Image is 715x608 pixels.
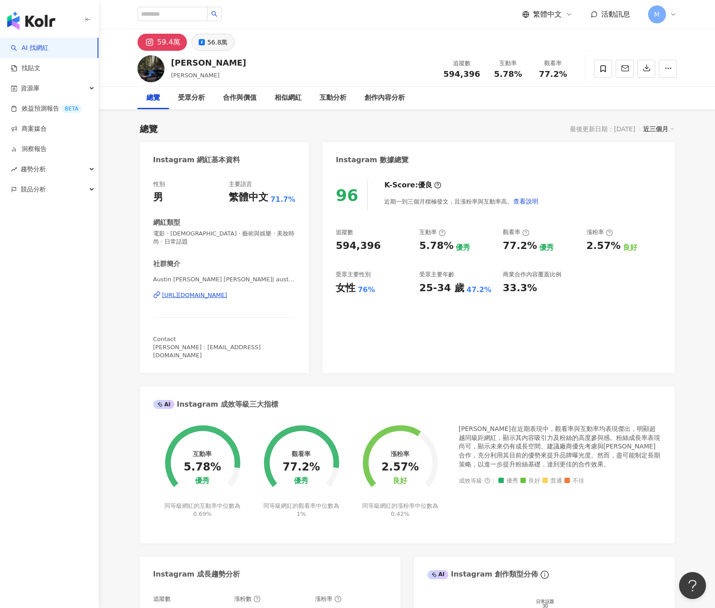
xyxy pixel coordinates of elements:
[195,477,209,485] div: 優秀
[11,166,17,173] span: rise
[601,10,630,18] span: 活動訊息
[140,123,158,135] div: 總覽
[153,218,180,227] div: 網紅類型
[336,186,358,204] div: 96
[491,59,525,68] div: 互動率
[513,192,539,210] button: 查看說明
[21,159,46,179] span: 趨勢分析
[503,239,537,253] div: 77.2%
[384,180,441,190] div: K-Score :
[498,478,518,484] span: 優秀
[536,599,554,604] text: 日常話題
[147,93,160,103] div: 總覽
[456,243,470,253] div: 優秀
[171,72,220,79] span: [PERSON_NAME]
[364,93,405,103] div: 創作內容分析
[503,271,561,279] div: 商業合作內容覆蓋比例
[153,155,240,165] div: Instagram 網紅基本資料
[419,271,454,279] div: 受眾主要年齡
[153,399,278,409] div: Instagram 成效等級三大指標
[419,239,453,253] div: 5.78%
[336,228,353,236] div: 追蹤數
[427,569,538,579] div: Instagram 創作類型分佈
[153,180,165,188] div: 性別
[643,123,675,135] div: 近三個月
[570,125,635,133] div: 最後更新日期：[DATE]
[382,461,419,474] div: 2.57%
[294,477,308,485] div: 優秀
[459,478,661,484] div: 成效等級 ：
[623,243,637,253] div: 良好
[520,478,540,484] span: 良好
[153,230,296,246] span: 電影 · [DEMOGRAPHIC_DATA] · 藝術與娛樂 · 美妝時尚 · 日常話題
[466,285,492,295] div: 47.2%
[361,502,440,518] div: 同等級網紅的漲粉率中位數為
[211,11,218,17] span: search
[7,12,55,30] img: logo
[539,569,550,580] span: info-circle
[262,502,341,518] div: 同等級網紅的觀看率中位數為
[193,510,212,517] span: 0.69%
[171,57,246,68] div: [PERSON_NAME]
[11,124,47,133] a: 商案媒合
[163,502,242,518] div: 同等級網紅的互動率中位數為
[336,239,381,253] div: 594,396
[539,243,554,253] div: 優秀
[391,450,409,457] div: 漲粉率
[513,198,538,205] span: 查看說明
[418,180,432,190] div: 優良
[153,569,240,579] div: Instagram 成長趨勢分析
[336,271,371,279] div: 受眾主要性別
[292,450,311,457] div: 觀看率
[223,93,257,103] div: 合作與價值
[21,78,40,98] span: 資源庫
[336,281,355,295] div: 女性
[297,510,306,517] span: 1%
[157,36,181,49] div: 59.4萬
[153,336,261,359] span: Contact [PERSON_NAME]：[EMAIL_ADDRESS][DOMAIN_NAME]
[419,281,464,295] div: 25-34 歲
[271,195,296,204] span: 71.7%
[153,275,296,284] span: Austin [PERSON_NAME] [PERSON_NAME]| austinlin27
[358,285,375,295] div: 76%
[184,461,221,474] div: 5.78%
[564,478,584,484] span: 不佳
[21,179,46,200] span: 競品分析
[11,64,40,73] a: 找貼文
[336,155,409,165] div: Instagram 數據總覽
[444,59,480,68] div: 追蹤數
[393,477,407,485] div: 良好
[586,239,621,253] div: 2.57%
[229,180,252,188] div: 主要語言
[11,44,49,53] a: searchAI 找網紅
[229,191,268,204] div: 繁體中文
[427,570,449,579] div: AI
[138,55,164,82] img: KOL Avatar
[536,59,570,68] div: 觀看率
[153,400,175,409] div: AI
[153,291,296,299] a: [URL][DOMAIN_NAME]
[153,259,180,269] div: 社群簡介
[539,70,567,79] span: 77.2%
[654,9,659,19] span: M
[459,425,661,469] div: [PERSON_NAME]在近期表現中，觀看率與互動率均表現傑出，明顯超越同級距網紅，顯示其內容吸引力及粉絲的高度參與感。粉絲成長率表現尚可，顯示未來仍有成長空間。建議廠商優先考慮與[PERSO...
[586,228,613,236] div: 漲粉率
[391,510,409,517] span: 0.42%
[138,34,187,51] button: 59.4萬
[503,281,537,295] div: 33.3%
[153,191,163,204] div: 男
[283,461,320,474] div: 77.2%
[533,9,562,19] span: 繁體中文
[275,93,302,103] div: 相似網紅
[234,595,261,603] div: 漲粉數
[444,69,480,79] span: 594,396
[153,595,171,603] div: 追蹤數
[419,228,446,236] div: 互動率
[207,36,227,49] div: 56.8萬
[384,192,539,210] div: 近期一到三個月積極發文，且漲粉率與互動率高。
[494,70,522,79] span: 5.78%
[11,104,82,113] a: 效益預測報告BETA
[679,572,706,599] iframe: Help Scout Beacon - Open
[191,34,235,51] button: 56.8萬
[320,93,346,103] div: 互動分析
